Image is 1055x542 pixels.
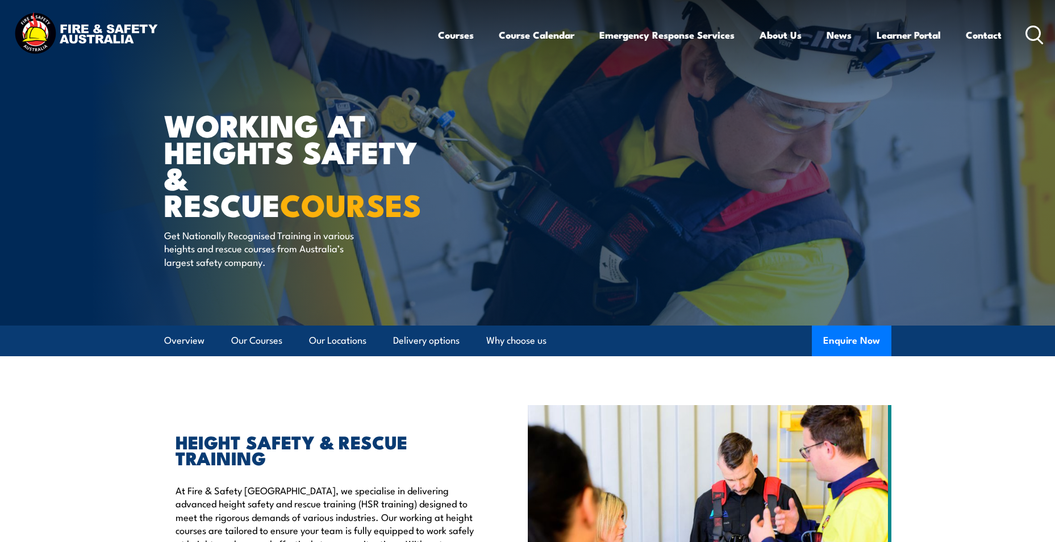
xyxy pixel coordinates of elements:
a: Delivery options [393,326,460,356]
h1: WORKING AT HEIGHTS SAFETY & RESCUE [164,111,445,218]
a: Course Calendar [499,20,574,50]
strong: COURSES [280,180,422,227]
a: Our Locations [309,326,366,356]
a: Overview [164,326,205,356]
a: Courses [438,20,474,50]
a: Learner Portal [877,20,941,50]
a: Emergency Response Services [599,20,735,50]
a: Our Courses [231,326,282,356]
button: Enquire Now [812,326,891,356]
a: Why choose us [486,326,547,356]
p: Get Nationally Recognised Training in various heights and rescue courses from Australia’s largest... [164,228,372,268]
a: Contact [966,20,1002,50]
a: News [827,20,852,50]
a: About Us [760,20,802,50]
h2: HEIGHT SAFETY & RESCUE TRAINING [176,433,476,465]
